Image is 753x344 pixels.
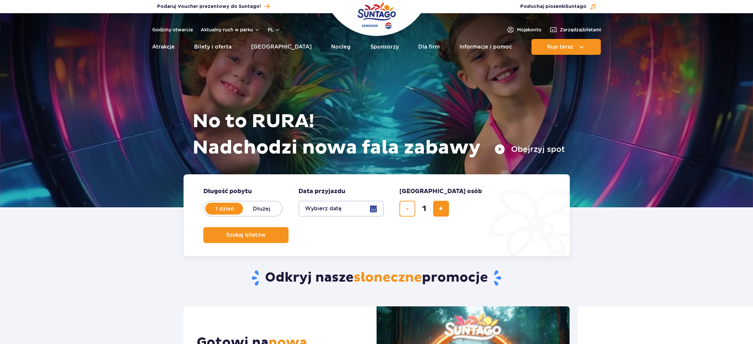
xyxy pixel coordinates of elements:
[226,232,266,238] span: Szukaj biletów
[416,201,432,217] input: liczba biletów
[201,27,260,32] button: Aktualny ruch w parku
[251,39,312,55] a: [GEOGRAPHIC_DATA]
[203,188,252,195] span: Długość pobytu
[298,188,345,195] span: Data przyjazdu
[460,39,512,55] a: Informacje i pomoc
[206,202,244,216] label: 1 dzień
[194,39,231,55] a: Bilety i oferta
[152,39,175,55] a: Atrakcje
[506,26,541,34] a: Mojekonto
[184,174,570,256] form: Planowanie wizyty w Park of Poland
[399,201,415,217] button: usuń bilet
[531,39,601,55] button: Kup teraz
[560,26,601,33] span: Zarządzaj biletami
[547,44,573,50] span: Kup teraz
[268,26,280,33] button: pl
[157,2,270,11] a: Podaruj Voucher prezentowy do Suntago!
[549,26,601,34] a: Zarządzajbiletami
[157,3,261,10] span: Podaruj Voucher prezentowy do Suntago!
[354,269,422,286] span: słoneczne
[243,202,281,216] label: Dłużej
[495,144,565,155] button: Obejrzyj spot
[520,3,586,10] span: Posłuchaj piosenki
[418,39,440,55] a: Dla firm
[370,39,399,55] a: Sponsorzy
[517,26,541,33] span: Moje konto
[298,201,384,217] button: Wybierz datę
[203,227,289,243] button: Szukaj biletów
[183,269,570,287] h2: Odkryj nasze promocje
[399,188,482,195] span: [GEOGRAPHIC_DATA] osób
[520,3,596,10] button: Posłuchaj piosenkiSuntago
[433,201,449,217] button: dodaj bilet
[192,108,565,161] h1: No to RURA! Nadchodzi nowa fala zabawy
[331,39,351,55] a: Nocleg
[565,4,586,9] span: Suntago
[152,26,193,33] a: Godziny otwarcia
